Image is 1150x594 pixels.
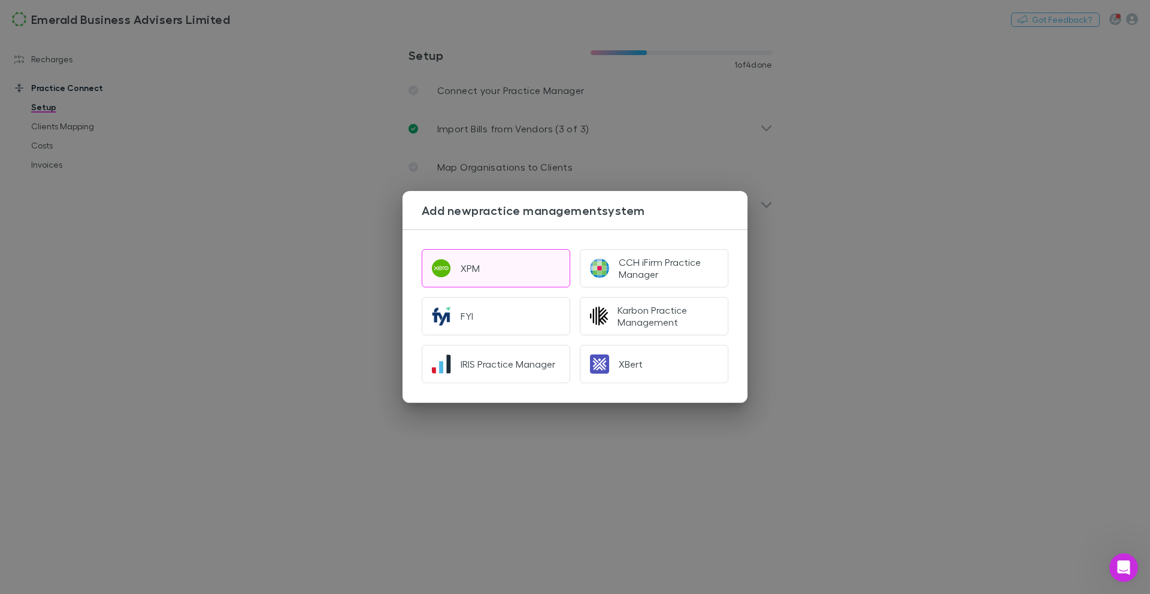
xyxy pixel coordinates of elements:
button: FYI [422,297,570,335]
button: Karbon Practice Management [580,297,728,335]
div: XPM [461,262,480,274]
button: IRIS Practice Manager [422,345,570,383]
iframe: Intercom live chat [1109,553,1138,582]
img: CCH iFirm Practice Manager's Logo [590,259,609,278]
div: FYI [461,310,473,322]
img: XPM's Logo [432,259,451,278]
button: XBert [580,345,728,383]
img: XBert's Logo [590,354,609,374]
div: Karbon Practice Management [618,304,718,328]
div: CCH iFirm Practice Manager [619,256,718,280]
img: Karbon Practice Management's Logo [590,307,608,326]
button: CCH iFirm Practice Manager [580,249,728,287]
button: XPM [422,249,570,287]
h3: Add new practice management system [422,203,747,217]
div: IRIS Practice Manager [461,358,555,370]
img: FYI's Logo [432,307,451,326]
div: XBert [619,358,643,370]
img: IRIS Practice Manager's Logo [432,354,451,374]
